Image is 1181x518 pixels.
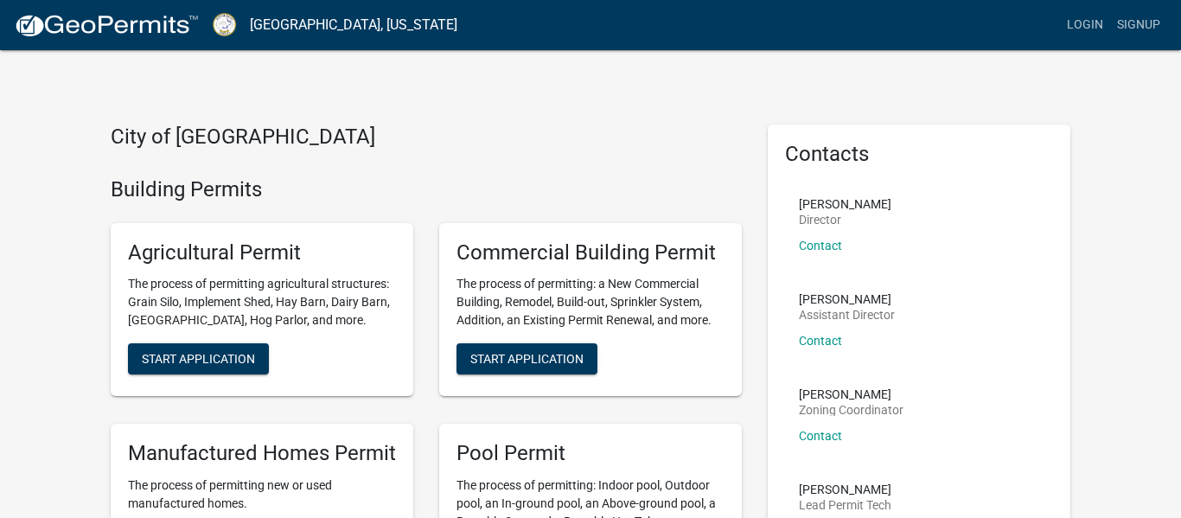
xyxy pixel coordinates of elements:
[799,404,903,416] p: Zoning Coordinator
[799,499,891,511] p: Lead Permit Tech
[250,10,457,40] a: [GEOGRAPHIC_DATA], [US_STATE]
[111,177,742,202] h4: Building Permits
[142,352,255,366] span: Start Application
[128,441,396,466] h5: Manufactured Homes Permit
[456,240,725,265] h5: Commercial Building Permit
[799,309,895,321] p: Assistant Director
[128,343,269,374] button: Start Application
[456,441,725,466] h5: Pool Permit
[1110,9,1167,42] a: Signup
[128,476,396,513] p: The process of permitting new or used manufactured homes.
[128,240,396,265] h5: Agricultural Permit
[799,334,842,348] a: Contact
[799,429,842,443] a: Contact
[799,388,903,400] p: [PERSON_NAME]
[470,352,584,366] span: Start Application
[456,343,597,374] button: Start Application
[785,142,1053,167] h5: Contacts
[111,125,742,150] h4: City of [GEOGRAPHIC_DATA]
[799,214,891,226] p: Director
[799,483,891,496] p: [PERSON_NAME]
[799,239,842,253] a: Contact
[128,275,396,329] p: The process of permitting agricultural structures: Grain Silo, Implement Shed, Hay Barn, Dairy Ba...
[799,198,891,210] p: [PERSON_NAME]
[456,275,725,329] p: The process of permitting: a New Commercial Building, Remodel, Build-out, Sprinkler System, Addit...
[213,13,236,36] img: Putnam County, Georgia
[1060,9,1110,42] a: Login
[799,293,895,305] p: [PERSON_NAME]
